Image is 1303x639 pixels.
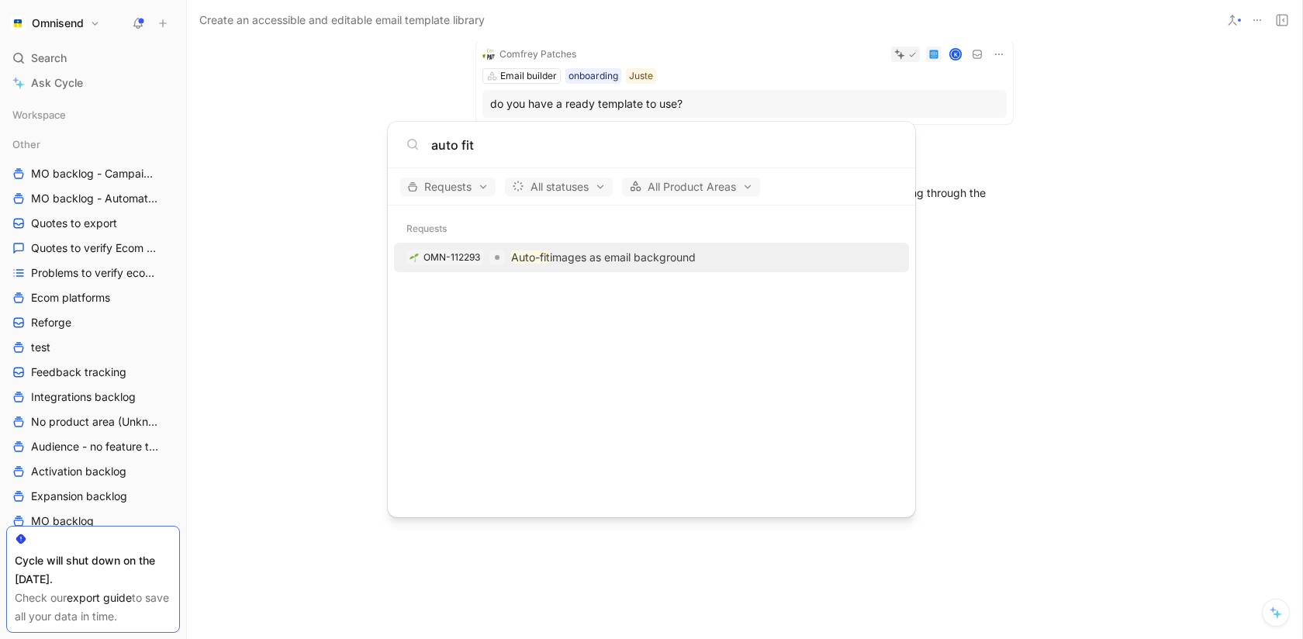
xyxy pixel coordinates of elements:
mark: Auto-fit [511,250,550,264]
p: images as email background [511,248,696,267]
span: All statuses [512,178,606,196]
a: 🌱OMN-112293Auto-fitimages as email background [394,243,909,272]
img: 🌱 [410,253,419,262]
button: All statuses [505,178,613,196]
div: Requests [388,215,915,243]
input: Type a command or search anything [431,136,897,154]
span: All Product Areas [629,178,753,196]
div: OMN-112293 [423,250,480,265]
button: All Product Areas [622,178,760,196]
span: Requests [407,178,489,196]
button: Requests [400,178,496,196]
